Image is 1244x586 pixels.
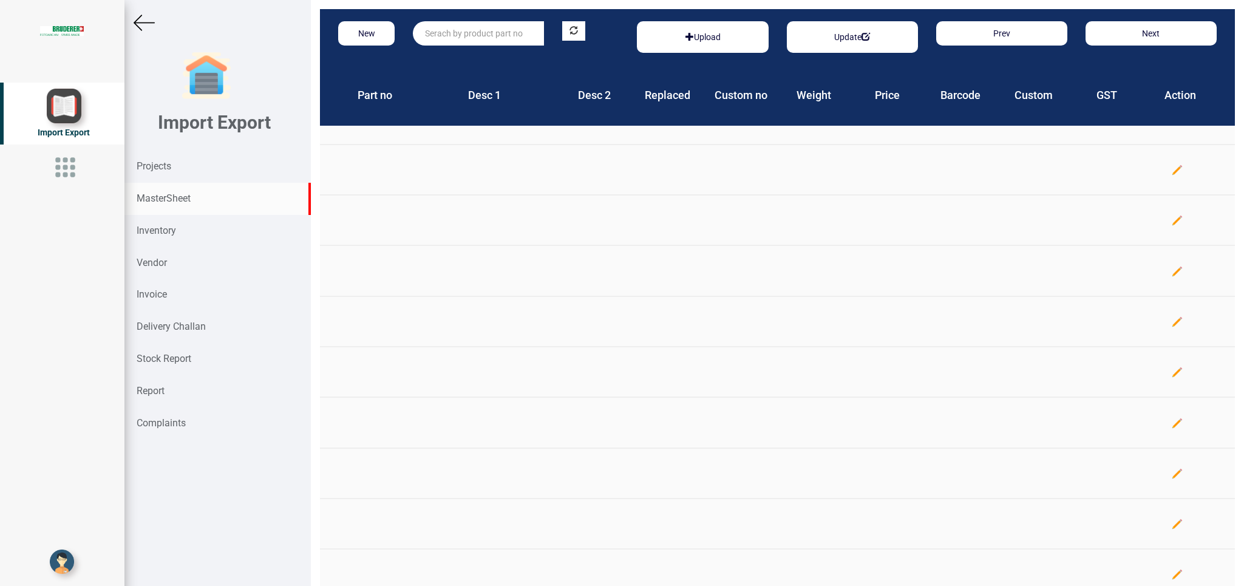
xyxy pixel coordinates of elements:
h4: Desc 2 [567,89,622,101]
strong: Invoice [137,288,167,300]
h4: Part no [347,89,403,101]
strong: Inventory [137,225,176,236]
h4: Price [860,89,915,101]
div: Basic example [637,21,768,53]
h4: Barcode [933,89,988,101]
strong: Stock Report [137,353,191,364]
img: edit.png [1171,265,1183,278]
h4: Custom [1006,89,1061,101]
strong: Projects [137,160,171,172]
b: Import Export [158,112,271,133]
button: New [338,21,395,46]
strong: MasterSheet [137,192,191,204]
h4: Desc 1 [421,89,549,101]
strong: Report [137,385,165,397]
img: edit.png [1171,164,1183,176]
img: edit.png [1171,214,1183,227]
div: Basic example [787,21,918,53]
img: edit.png [1171,568,1183,581]
button: Prev [936,21,1067,46]
h4: Custom no [713,89,769,101]
strong: Delivery Challan [137,321,206,332]
button: Update [827,27,877,47]
h4: GST [1079,89,1135,101]
button: Next [1086,21,1217,46]
h4: Weight [787,89,842,101]
strong: Vendor [137,257,167,268]
button: Upload [678,27,728,47]
span: Import Export [38,128,90,137]
img: garage-closed.png [182,52,231,100]
img: edit.png [1171,468,1183,480]
img: edit.png [1171,518,1183,530]
img: edit.png [1171,316,1183,328]
img: edit.png [1171,417,1183,429]
h4: Replaced [640,89,695,101]
img: edit.png [1171,366,1183,378]
input: Serach by product part no [413,21,544,46]
h4: Action [1152,89,1208,101]
strong: Complaints [137,417,186,429]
